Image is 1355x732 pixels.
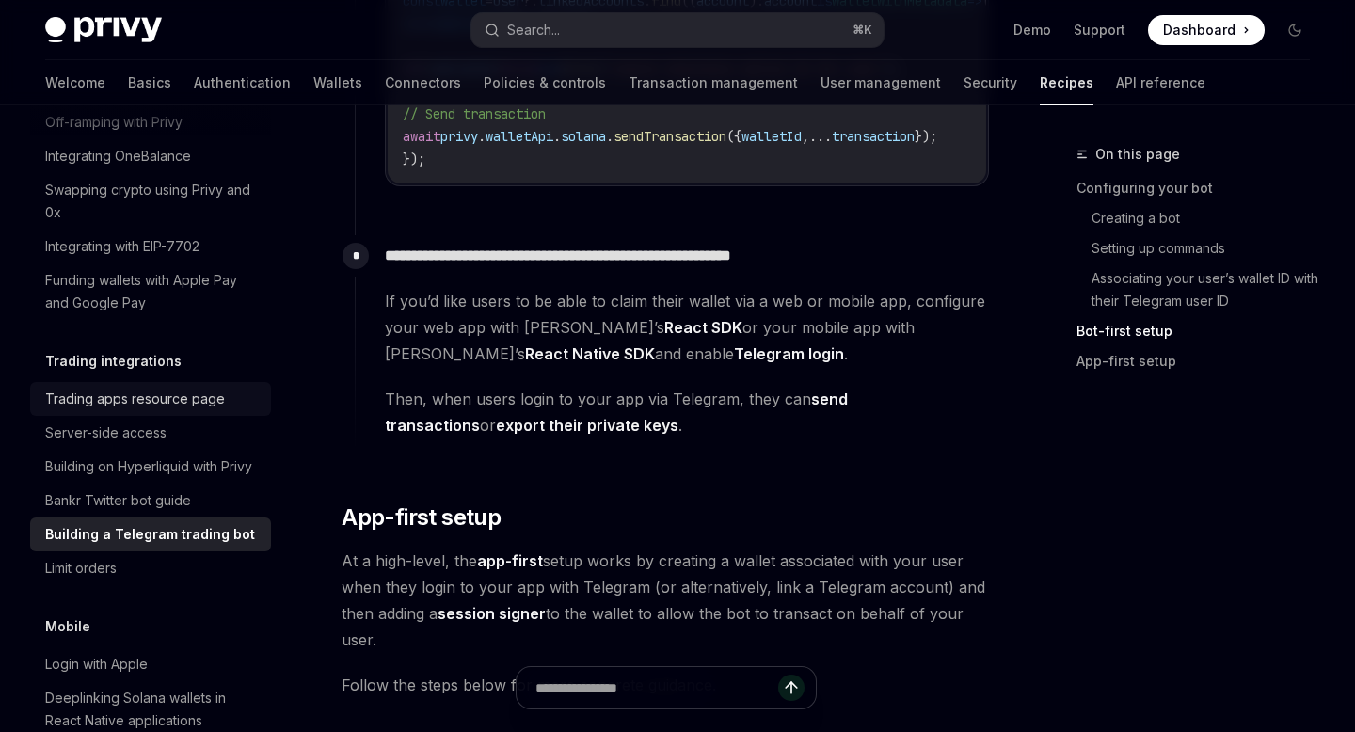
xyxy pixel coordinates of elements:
div: Integrating with EIP-7702 [45,235,199,258]
a: Integrating OneBalance [30,139,271,173]
a: Basics [128,60,171,105]
span: App-first setup [342,502,501,533]
h5: Mobile [45,615,90,638]
span: transaction [832,128,915,145]
a: Building a Telegram trading bot [30,517,271,551]
a: Bankr Twitter bot guide [30,484,271,517]
span: Dashboard [1163,21,1235,40]
span: }); [403,151,425,167]
div: Deeplinking Solana wallets in React Native applications [45,687,260,732]
a: Policies & controls [484,60,606,105]
a: Swapping crypto using Privy and 0x [30,173,271,230]
span: At a high-level, the setup works by creating a wallet associated with your user when they login t... [342,548,990,653]
a: Bot-first setup [1076,316,1325,346]
h5: Trading integrations [45,350,182,373]
a: Server-side access [30,416,271,450]
span: . [553,128,561,145]
a: export their private keys [496,416,678,436]
img: dark logo [45,17,162,43]
a: Integrating with EIP-7702 [30,230,271,263]
span: . [606,128,614,145]
span: Then, when users login to your app via Telegram, they can or . [385,386,989,438]
span: ⌘ K [853,23,872,38]
div: Server-side access [45,422,167,444]
div: Login with Apple [45,653,148,676]
a: Trading apps resource page [30,382,271,416]
a: User management [821,60,941,105]
span: privy [440,128,478,145]
span: // Send transaction [403,105,546,122]
a: Recipes [1040,60,1093,105]
a: React SDK [664,318,742,338]
a: Security [964,60,1017,105]
div: Integrating OneBalance [45,145,191,167]
a: Demo [1013,21,1051,40]
span: , [802,128,809,145]
div: Funding wallets with Apple Pay and Google Pay [45,269,260,314]
span: await [403,128,440,145]
div: Building a Telegram trading bot [45,523,255,546]
div: Trading apps resource page [45,388,225,410]
div: Search... [507,19,560,41]
a: send transactions [385,390,848,436]
a: Support [1074,21,1125,40]
span: sendTransaction [614,128,726,145]
div: Swapping crypto using Privy and 0x [45,179,260,224]
div: Bankr Twitter bot guide [45,489,191,512]
span: walletId [741,128,802,145]
a: App-first setup [1076,346,1325,376]
a: Telegram login [734,344,844,364]
span: ... [809,128,832,145]
span: On this page [1095,143,1180,166]
button: Send message [778,675,805,701]
a: Funding wallets with Apple Pay and Google Pay [30,263,271,320]
button: Search...⌘K [471,13,883,47]
a: Login with Apple [30,647,271,681]
a: Transaction management [629,60,798,105]
a: Configuring your bot [1076,173,1325,203]
span: }); [915,128,937,145]
button: Toggle dark mode [1280,15,1310,45]
a: Connectors [385,60,461,105]
span: ({ [726,128,741,145]
span: solana [561,128,606,145]
a: Associating your user’s wallet ID with their Telegram user ID [1092,263,1325,316]
span: . [478,128,486,145]
a: session signer [438,604,546,624]
a: Authentication [194,60,291,105]
a: Building on Hyperliquid with Privy [30,450,271,484]
span: walletApi [486,128,553,145]
a: Welcome [45,60,105,105]
a: API reference [1116,60,1205,105]
a: Dashboard [1148,15,1265,45]
strong: app-first [477,551,543,570]
a: Wallets [313,60,362,105]
a: Creating a bot [1092,203,1325,233]
span: If you’d like users to be able to claim their wallet via a web or mobile app, configure your web ... [385,288,989,367]
a: Setting up commands [1092,233,1325,263]
div: Building on Hyperliquid with Privy [45,455,252,478]
a: Limit orders [30,551,271,585]
div: Limit orders [45,557,117,580]
a: React Native SDK [525,344,655,364]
